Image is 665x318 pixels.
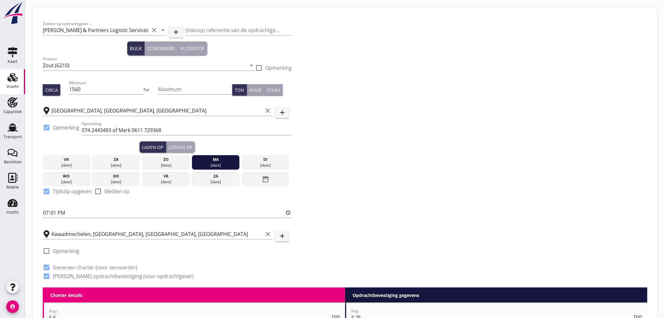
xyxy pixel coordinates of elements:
label: Genereer charter (voor vervoerder) [53,264,137,271]
div: [DATE] [144,162,188,168]
button: Stuks [264,84,283,96]
div: vr [144,173,188,179]
div: Lossen op [169,144,193,151]
div: [DATE] [44,179,89,185]
input: Laadplaats [52,106,263,116]
label: Tijdstip opgeven [53,188,92,195]
i: arrow_drop_down [159,26,167,34]
button: Containers [145,41,178,55]
input: Losplaats [52,229,263,239]
div: [DATE] [94,179,138,185]
div: Ton [235,87,244,93]
input: Maximum [158,84,232,94]
div: Bulk [130,45,142,52]
input: Opmerking [82,125,292,135]
button: Lossen op [166,141,195,153]
button: Laden op [140,141,166,153]
div: za [194,173,238,179]
div: wo [44,173,89,179]
i: date_range [262,173,269,185]
label: Melden op [104,188,129,195]
button: Vloeistof [178,41,207,55]
i: clear [150,26,158,34]
div: [DATE] [44,162,89,168]
div: Tot [144,87,158,93]
div: Berichten [4,160,22,164]
input: (inkoop) referentie van de opdrachtgever [185,25,292,35]
label: [PERSON_NAME] opdrachtbevestiging (voor opdrachtgever) [53,273,194,279]
div: Containers [147,45,175,52]
div: Stuks [267,87,280,93]
div: Relatie [6,185,19,189]
div: Kaart [8,59,18,63]
div: Transport [3,135,22,139]
button: Kuub [247,84,264,96]
i: add [172,28,180,36]
div: ma [194,157,238,162]
div: [DATE] [94,162,138,168]
img: logo-small.a267ee39.svg [1,2,24,25]
i: add [278,109,286,116]
i: clear [264,107,272,114]
div: [DATE] [194,162,238,168]
label: Opmerking [265,65,292,71]
div: [DATE] [244,162,288,168]
label: Opmerking [53,248,79,254]
div: Circa [45,87,58,93]
i: clear [264,230,272,238]
div: Vracht [7,85,19,89]
label: Opmerking [53,124,79,131]
input: Product [43,60,246,70]
div: di [244,157,288,162]
button: Bulk [127,41,145,55]
i: add [278,232,286,240]
i: arrow_drop_down [248,62,255,69]
div: Vloeistof [181,45,205,52]
div: Inzicht [6,210,19,214]
div: za [94,157,138,162]
input: Minimum [69,84,143,94]
button: Ton [232,84,247,96]
input: Zoeken op opdrachtgever... [43,25,149,35]
div: zo [144,157,188,162]
div: do [94,173,138,179]
div: [DATE] [144,179,188,185]
div: vr [44,157,89,162]
i: account_circle [6,300,19,313]
div: [DATE] [194,179,238,185]
div: Laden op [142,144,163,151]
div: Kuub [250,87,261,93]
div: Capaciteit [3,110,22,114]
button: Circa [43,84,60,96]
